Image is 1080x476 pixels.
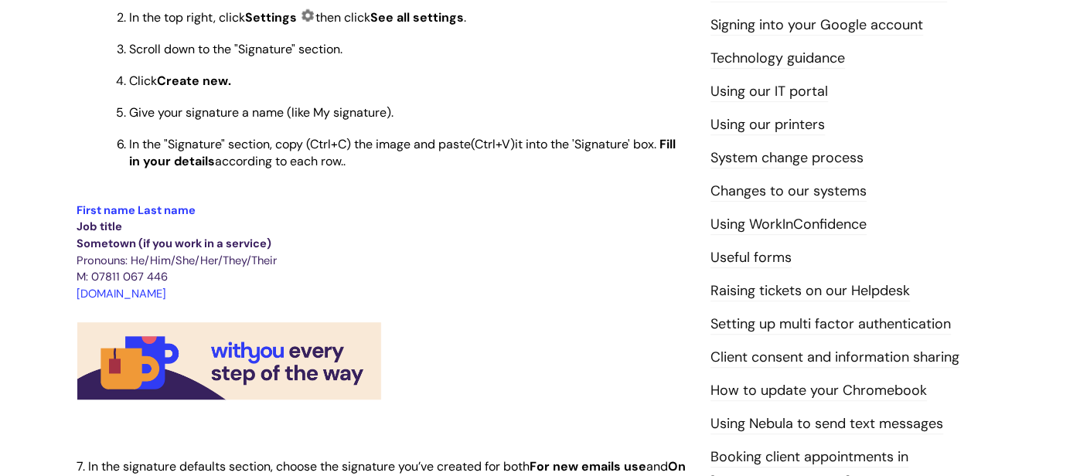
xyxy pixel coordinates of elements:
[370,9,464,25] span: See all settings
[77,253,277,268] span: Pronouns: He/Him/She/Her/They/Their
[77,322,382,403] img: WithYou email signature image
[710,115,825,135] a: Using our printers
[77,458,530,474] span: 7. In the signature defaults section, choose the signature you’ve created for both
[129,104,394,121] span: Give your signature a name (like My signature).
[710,148,864,168] a: System change process
[129,41,342,57] span: Scroll down to the "Signature" section.
[77,390,382,402] a: WithYou email signature image
[77,269,168,284] span: M: 07811 067 446
[300,8,315,23] img: Settings
[710,314,951,335] a: Setting up multi factor authentication
[646,458,668,474] span: and
[710,182,867,202] a: Changes to our systems
[710,82,828,102] a: Using our IT portal
[710,248,792,268] a: Useful forms
[129,9,300,25] span: In the top right, click
[157,73,231,89] span: Create new.
[129,73,157,89] span: Click
[282,136,471,152] span: opy (Ctrl+C) the image and paste
[77,219,122,234] span: Job title
[710,215,867,235] a: Using WorkInConfidence
[710,348,959,368] a: Client consent and information sharing
[77,286,166,301] span: [DOMAIN_NAME]
[530,458,646,474] span: For new emails use
[710,281,910,301] a: Raising tickets on our Helpdesk
[710,381,927,401] a: How to update your Chromebook
[77,202,196,218] span: First name Last name
[471,136,515,152] span: (Ctrl+V)
[77,236,271,251] span: Sometown (if you work in a service)
[515,136,656,152] span: it into the 'Signature' box.
[245,9,297,25] strong: Settings
[129,136,676,169] span: In the "Signature" section, c according to each row..
[710,414,943,434] a: Using Nebula to send text messages
[315,9,370,25] span: then click
[464,9,466,25] span: .
[129,136,676,169] strong: Fill in your details
[710,15,923,36] a: Signing into your Google account
[710,49,845,69] a: Technology guidance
